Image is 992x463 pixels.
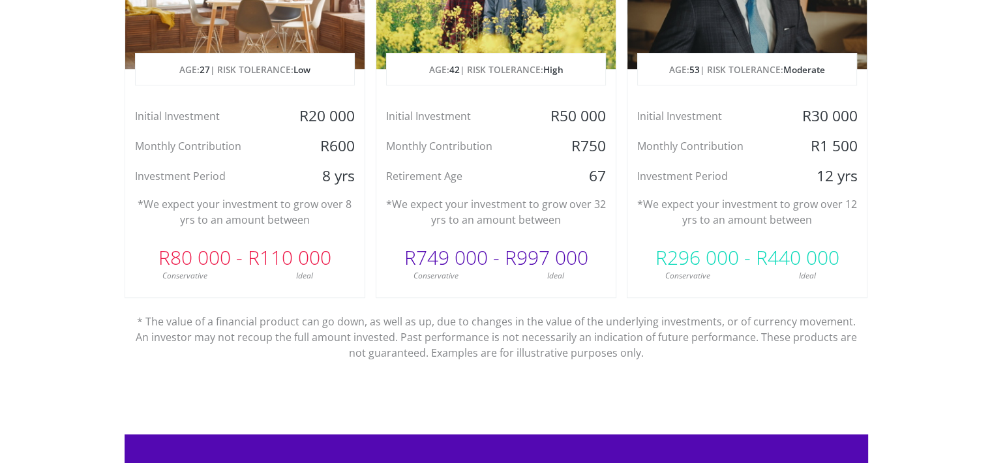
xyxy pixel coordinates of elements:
p: *We expect your investment to grow over 8 yrs to an amount between [135,196,355,228]
div: Monthly Contribution [627,136,787,156]
div: Initial Investment [376,106,536,126]
p: *We expect your investment to grow over 32 yrs to an amount between [386,196,606,228]
span: 42 [449,63,459,76]
div: Ideal [245,270,365,282]
div: R600 [284,136,364,156]
p: * The value of a financial product can go down, as well as up, due to changes in the value of the... [134,298,858,361]
div: R20 000 [284,106,364,126]
div: R1 500 [787,136,867,156]
div: R50 000 [536,106,616,126]
div: R80 000 - R110 000 [125,238,365,277]
div: Ideal [747,270,867,282]
span: Moderate [783,63,825,76]
div: Conservative [376,270,496,282]
span: High [543,63,563,76]
div: Monthly Contribution [376,136,536,156]
div: Ideal [496,270,616,282]
div: R749 000 - R997 000 [376,238,616,277]
div: R30 000 [787,106,867,126]
div: Investment Period [125,166,285,186]
div: Conservative [125,270,245,282]
div: Monthly Contribution [125,136,285,156]
div: Initial Investment [627,106,787,126]
div: R750 [536,136,616,156]
div: Retirement Age [376,166,536,186]
span: Low [293,63,310,76]
div: 12 yrs [787,166,867,186]
div: Conservative [627,270,747,282]
span: 27 [200,63,210,76]
p: AGE: | RISK TOLERANCE: [638,53,856,86]
span: 53 [689,63,700,76]
div: 67 [536,166,616,186]
div: R296 000 - R440 000 [627,238,867,277]
p: AGE: | RISK TOLERANCE: [136,53,354,86]
p: *We expect your investment to grow over 12 yrs to an amount between [637,196,857,228]
p: AGE: | RISK TOLERANCE: [387,53,605,86]
div: 8 yrs [284,166,364,186]
div: Initial Investment [125,106,285,126]
div: Investment Period [627,166,787,186]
